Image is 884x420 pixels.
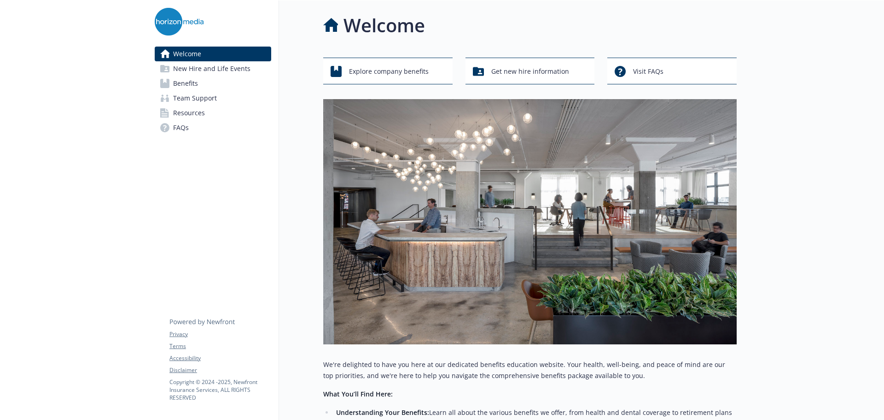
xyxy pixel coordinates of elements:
strong: Understanding Your Benefits: [336,408,429,417]
a: Terms [169,342,271,350]
button: Get new hire information [465,58,595,84]
span: Team Support [173,91,217,106]
img: overview page banner [323,99,737,344]
p: Copyright © 2024 - 2025 , Newfront Insurance Services, ALL RIGHTS RESERVED [169,378,271,402]
a: FAQs [155,120,271,135]
span: Benefits [173,76,198,91]
span: New Hire and Life Events [173,61,250,76]
a: Benefits [155,76,271,91]
a: Team Support [155,91,271,106]
span: Get new hire information [491,63,569,80]
button: Visit FAQs [607,58,737,84]
strong: What You’ll Find Here: [323,390,393,398]
span: Explore company benefits [349,63,429,80]
p: We're delighted to have you here at our dedicated benefits education website. Your health, well-b... [323,359,737,381]
h1: Welcome [343,12,425,39]
a: Accessibility [169,354,271,362]
span: Welcome [173,47,201,61]
span: Visit FAQs [633,63,663,80]
span: FAQs [173,120,189,135]
button: Explore company benefits [323,58,453,84]
a: Privacy [169,330,271,338]
a: Welcome [155,47,271,61]
span: Resources [173,106,205,120]
a: New Hire and Life Events [155,61,271,76]
a: Resources [155,106,271,120]
a: Disclaimer [169,366,271,374]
